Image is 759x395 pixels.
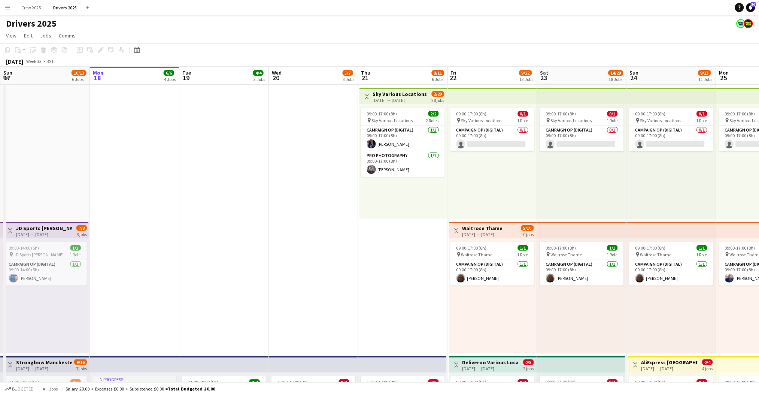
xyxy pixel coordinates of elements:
div: 09:00-17:00 (8h)1/1 Waitrose Thame1 RoleCampaign Op (Digital)1/109:00-17:00 (8h)[PERSON_NAME] [540,242,624,286]
app-user-avatar: Claire Stewart [737,19,746,28]
a: Comms [56,31,79,40]
span: 2/3 [70,379,81,385]
span: Thu [361,69,371,76]
app-job-card: 09:00-17:00 (8h)0/1 Sky Various Locations1 RoleCampaign Op (Digital)0/109:00-17:00 (8h) [450,108,534,151]
span: Comms [59,32,76,39]
span: 11:00-19:00 (8h) [9,379,39,385]
span: All jobs [41,386,59,392]
div: [DATE] → [DATE] [462,366,518,371]
span: 25 [718,73,729,82]
span: Sky Various Locations [372,118,413,123]
span: 09:00-17:00 (8h) [456,379,487,385]
button: Drivers 2025 [47,0,83,15]
span: Tue [182,69,191,76]
h3: Deliveroo Various Locations [462,359,518,366]
app-card-role: Campaign Op (Digital)1/109:00-17:00 (8h)[PERSON_NAME] [361,126,445,151]
span: 20 [271,73,282,82]
h1: Drivers 2025 [6,18,57,29]
app-job-card: 09:00-14:00 (5h)1/1 JD Sports [PERSON_NAME]1 RoleCampaign Op (Digital)1/109:00-14:00 (5h)[PERSON_... [3,242,87,286]
span: 14/29 [608,70,623,76]
span: 1 Role [607,252,618,257]
a: Edit [21,31,36,40]
span: 5/10 [521,225,534,231]
span: 50 [751,2,756,7]
div: 13 Jobs [520,76,534,82]
span: 10/13 [72,70,86,76]
span: Fri [451,69,457,76]
app-job-card: 09:00-17:00 (8h)1/1 Waitrose Thame1 RoleCampaign Op (Digital)1/109:00-17:00 (8h)[PERSON_NAME] [629,242,713,286]
span: 24 [629,73,639,82]
span: Mon [93,69,103,76]
app-card-role: Campaign Op (Digital)1/109:00-17:00 (8h)[PERSON_NAME] [629,260,713,286]
app-card-role: Campaign Op (Digital)0/109:00-17:00 (8h) [450,126,534,151]
div: 09:00-17:00 (8h)2/2 Sky Various Locations2 RolesCampaign Op (Digital)1/109:00-17:00 (8h)[PERSON_N... [361,108,445,177]
span: Jobs [40,32,51,39]
span: 1/1 [697,245,707,251]
span: Wed [272,69,282,76]
span: Sky Various Locations [551,118,592,123]
span: 1/1 [70,245,81,251]
span: Waitrose Thame [551,252,582,257]
span: 09:00-17:00 (8h) [635,111,666,117]
span: 9/16 [74,359,87,365]
div: 3 Jobs [253,76,265,82]
div: 4 jobs [702,365,713,371]
app-job-card: 09:00-17:00 (8h)1/1 Waitrose Thame1 RoleCampaign Op (Digital)1/109:00-17:00 (8h)[PERSON_NAME] [450,242,534,286]
span: 0/2 [339,379,349,385]
span: 09:00-17:00 (8h) [367,111,397,117]
div: 6 Jobs [432,76,444,82]
span: 19 [181,73,191,82]
span: 21 [360,73,371,82]
span: 09:00-17:00 (8h) [635,245,666,251]
span: Total Budgeted £0.00 [168,386,215,392]
span: 8/11 [432,70,444,76]
span: 09:00-17:00 (8h) [456,111,487,117]
div: [DATE] → [DATE] [462,232,503,237]
div: 7 jobs [76,365,87,371]
h3: Strongbow Manchester [16,359,72,366]
div: [DATE] → [DATE] [373,97,427,103]
span: 0/2 [428,379,439,385]
span: 0/1 [607,111,618,117]
h3: Waitrose Thame [462,225,503,232]
span: Sky Various Locations [461,118,503,123]
span: 2/29 [432,91,444,97]
a: View [3,31,19,40]
span: JD Sports [PERSON_NAME] [14,252,64,257]
span: 23 [539,73,549,82]
span: 09:00-17:00 (8h) [635,379,666,385]
app-card-role: Campaign Op (Digital)1/109:00-14:00 (5h)[PERSON_NAME] [3,260,87,286]
span: 1 Role [696,118,707,123]
h3: JD Sports [PERSON_NAME] [16,225,72,232]
div: [DATE] → [DATE] [16,232,72,237]
span: Sun [630,69,639,76]
div: 11 Jobs [699,76,713,82]
button: Budgeted [4,385,35,393]
div: [DATE] → [DATE] [641,366,697,371]
div: 28 jobs [432,97,444,103]
div: 10 jobs [521,231,534,237]
div: Salary £0.00 + Expenses £0.00 + Subsistence £0.00 = [66,386,215,392]
span: 5/7 [343,70,353,76]
div: 09:00-17:00 (8h)0/1 Sky Various Locations1 RoleCampaign Op (Digital)0/109:00-17:00 (8h) [629,108,713,151]
app-card-role: Campaign Op (Digital)1/109:00-17:00 (8h)[PERSON_NAME] [450,260,534,286]
span: 0/1 [518,111,528,117]
div: 6 Jobs [72,76,86,82]
span: 2/2 [249,379,260,385]
span: 2/2 [428,111,439,117]
app-job-card: 09:00-17:00 (8h)0/1 Sky Various Locations1 RoleCampaign Op (Digital)0/109:00-17:00 (8h) [540,108,624,151]
span: Waitrose Thame [640,252,672,257]
div: 18 Jobs [609,76,623,82]
span: 9/13 [698,70,711,76]
div: 3 Jobs [343,76,355,82]
span: 2 Roles [426,118,439,123]
app-card-role: Pro Photography1/109:00-17:00 (8h)[PERSON_NAME] [361,151,445,177]
span: 1/1 [607,245,618,251]
span: 09:00-17:00 (8h) [725,245,755,251]
span: 17 [2,73,12,82]
div: In progress [92,376,176,382]
div: [DATE] [6,58,23,65]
